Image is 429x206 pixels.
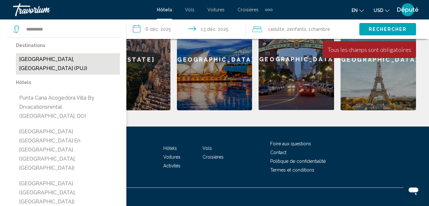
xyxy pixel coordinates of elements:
[163,146,177,151] a: Hôtels
[270,27,284,32] span: Adulte
[328,46,411,53] div: Tous les champs sont obligatoires
[265,5,272,15] button: Éléments de navigation supplémentaires
[246,19,359,39] button: Voyageurs : 1 adulte, 2 enfants
[16,78,120,87] p: Hôtels
[374,8,383,13] span: USD
[185,7,194,12] a: Vols
[270,167,314,173] a: Termes et conditions
[341,9,416,110] a: [GEOGRAPHIC_DATA]
[203,154,224,160] a: Croisières
[16,126,120,174] button: [GEOGRAPHIC_DATA] [GEOGRAPHIC_DATA] en [GEOGRAPHIC_DATA] ([GEOGRAPHIC_DATA], [GEOGRAPHIC_DATA])
[259,9,334,110] a: [GEOGRAPHIC_DATA]
[270,159,326,164] a: Politique de confidentialité
[352,8,358,13] span: en
[16,41,120,50] p: Destinations
[16,92,120,122] button: Punta Cana Acogedora Villa by drvacationsrental ([GEOGRAPHIC_DATA], DO)
[270,141,311,146] a: Foire aux questions
[163,163,180,168] a: Activités
[352,6,364,15] button: Changer la langue
[403,180,424,201] iframe: Bouton de lancement de la fenêtre de messagerie
[306,27,311,32] font: , 1
[126,19,246,39] button: Date d’arrivée : 6 déc. 2025 Date de départ : 13 déc. 2025
[203,146,212,151] a: Vols
[399,3,416,17] button: Menu utilisateur
[16,53,120,75] button: [GEOGRAPHIC_DATA], [GEOGRAPHIC_DATA] (PUJ)
[369,27,407,32] span: Rechercher
[284,27,289,32] font: , 2
[311,27,330,32] span: Chambre
[163,154,180,160] a: Voitures
[289,27,306,32] span: Enfants
[359,23,416,35] button: Rechercher
[157,7,172,12] a: Hôtels
[13,3,150,16] a: Travorium
[95,9,170,110] a: [US_STATE]
[374,6,389,15] button: Changer de devise
[268,27,270,32] font: 1
[207,7,225,12] a: Voitures
[177,9,252,110] a: [GEOGRAPHIC_DATA]
[397,6,419,13] span: Député
[238,7,259,12] a: Croisières
[270,150,286,155] a: Contact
